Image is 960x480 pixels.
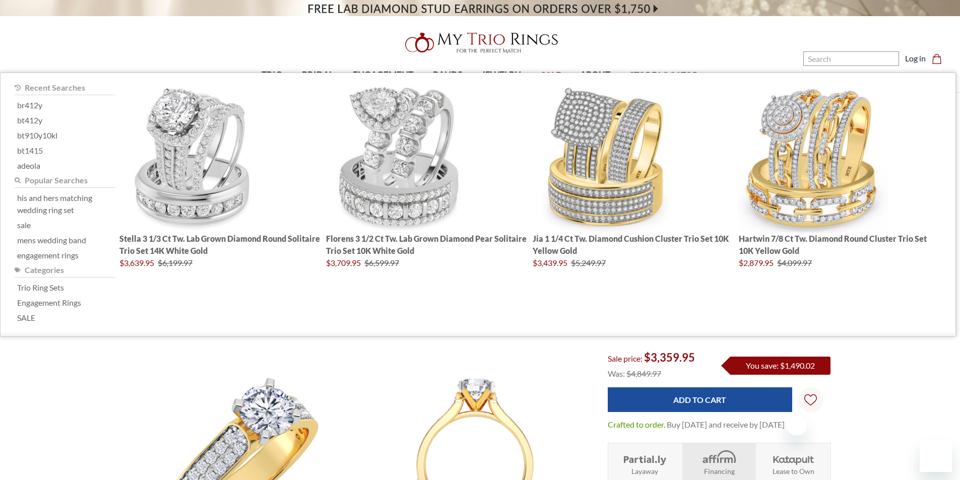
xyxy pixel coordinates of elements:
[570,59,620,92] a: ABOUT
[433,68,462,82] span: BANDS
[920,440,952,472] iframe: Button to launch messaging window
[278,27,681,59] a: My Trio Rings
[608,419,665,431] dt: Crafted to order.
[400,27,561,59] img: My Trio Rings
[905,52,926,64] a: Log in
[608,387,792,412] input: Add to Cart
[770,449,817,466] img: Katapult
[803,51,899,66] input: Search and use arrows or TAB to navigate results
[292,59,343,92] a: BRIDAL
[773,466,814,476] strong: Lease to Own
[704,466,735,476] strong: Financing
[481,68,521,82] span: JEWELRY
[631,466,658,476] strong: Layaway
[262,68,283,82] span: TRIO
[787,416,807,436] iframe: Close message
[353,68,413,82] span: ENGAGEMENT
[798,387,823,413] a: Wish Lists
[644,351,695,364] span: $3,359.95
[608,354,643,363] span: Sale price:
[932,54,942,64] svg: cart.cart_preview
[620,59,708,92] a: STORE LOCATOR
[629,69,698,82] span: STORE LOCATOR
[621,449,668,466] img: Layaway
[626,369,661,378] span: $4,849.97
[580,68,610,82] span: ABOUT
[608,369,625,378] span: Was:
[531,59,570,92] a: SALE
[252,59,292,92] a: TRIO
[423,59,472,92] a: BANDS
[667,419,785,431] dd: Buy [DATE] and receive by [DATE]
[343,59,423,92] a: ENGAGEMENT
[746,361,815,370] span: You save: $1,490.02
[932,52,948,64] a: Cart with 0 items
[541,69,561,82] span: SALE
[472,59,531,92] a: JEWELRY
[695,449,742,466] img: Affirm
[302,68,334,82] span: BRIDAL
